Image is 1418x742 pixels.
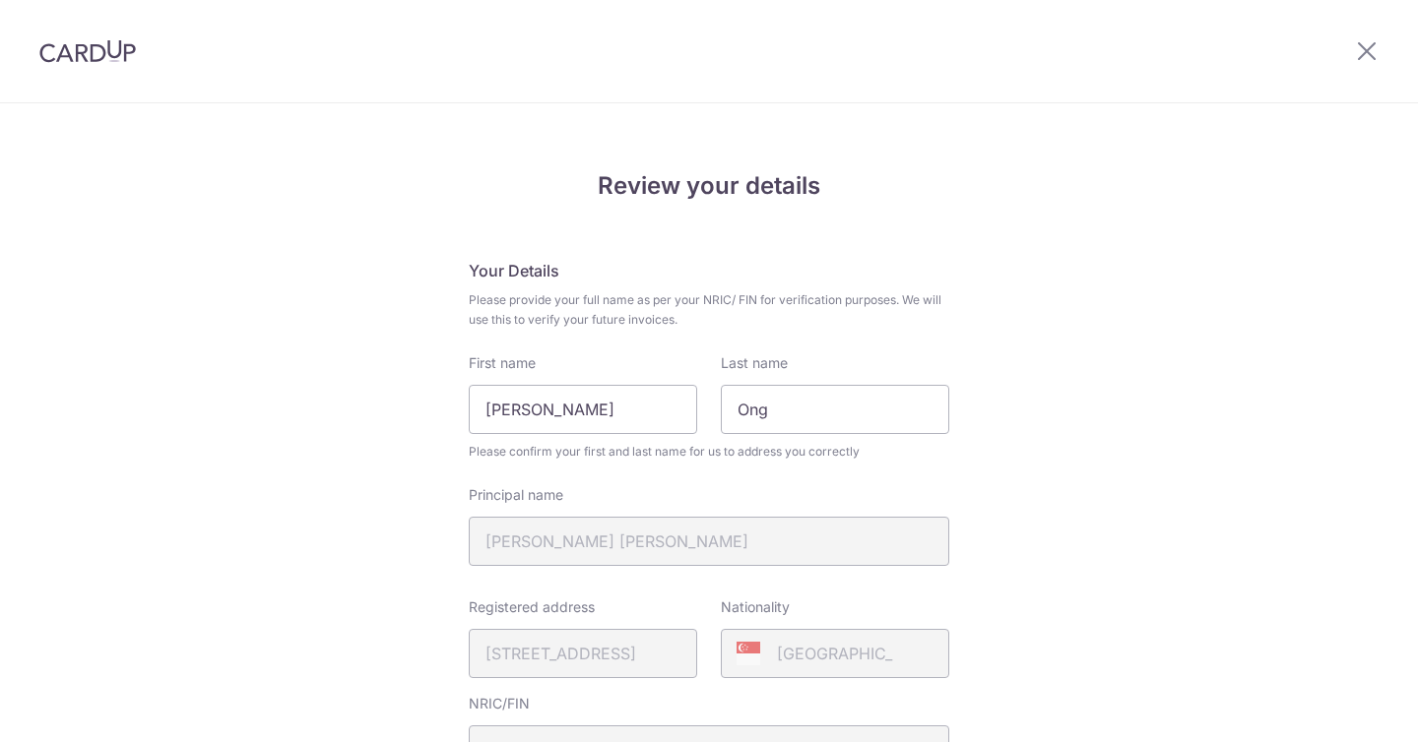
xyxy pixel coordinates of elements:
label: NRIC/FIN [469,694,530,713]
label: Registered address [469,597,595,617]
img: CardUp [39,39,136,63]
input: Last name [721,385,949,434]
h5: Your Details [469,259,949,282]
input: First Name [469,385,697,434]
span: Please confirm your first and last name for us to address you correctly [469,442,949,462]
label: Last name [721,353,788,373]
label: First name [469,353,536,373]
label: Principal name [469,485,563,505]
label: Nationality [721,597,790,617]
span: Please provide your full name as per your NRIC/ FIN for verification purposes. We will use this t... [469,290,949,330]
h4: Review your details [469,168,949,204]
